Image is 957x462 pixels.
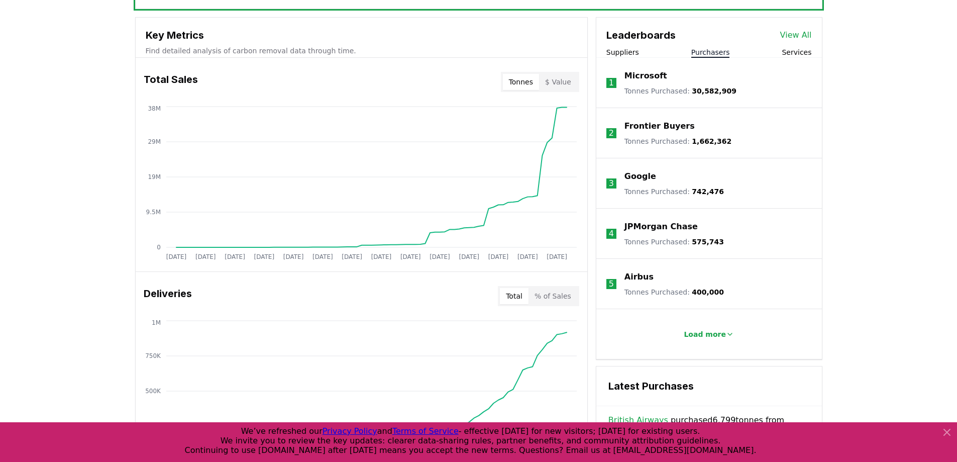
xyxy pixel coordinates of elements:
[283,253,303,260] tspan: [DATE]
[606,28,676,43] h3: Leaderboards
[676,324,742,344] button: Load more
[145,388,161,395] tspan: 500K
[152,319,161,326] tspan: 1M
[342,253,362,260] tspan: [DATE]
[780,29,812,41] a: View All
[608,414,668,426] a: British Airways
[624,136,731,146] p: Tonnes Purchased :
[517,253,538,260] tspan: [DATE]
[144,286,192,306] h3: Deliveries
[528,288,577,304] button: % of Sales
[539,74,577,90] button: $ Value
[624,221,698,233] a: JPMorgan Chase
[609,177,614,190] p: 3
[692,238,724,246] span: 575,743
[692,137,731,145] span: 1,662,362
[145,352,161,359] tspan: 750K
[146,209,160,216] tspan: 9.5M
[195,253,216,260] tspan: [DATE]
[624,86,736,96] p: Tonnes Purchased :
[254,253,274,260] tspan: [DATE]
[692,188,724,196] span: 742,476
[146,28,577,43] h3: Key Metrics
[146,46,577,56] p: Find detailed analysis of carbon removal data through time.
[624,287,724,297] p: Tonnes Purchased :
[609,77,614,89] p: 1
[624,271,654,283] a: Airbus
[609,127,614,139] p: 2
[371,253,391,260] tspan: [DATE]
[608,379,810,394] h3: Latest Purchases
[624,120,695,132] a: Frontier Buyers
[547,253,567,260] tspan: [DATE]
[624,187,724,197] p: Tonnes Purchased :
[166,253,186,260] tspan: [DATE]
[606,47,639,57] button: Suppliers
[400,253,420,260] tspan: [DATE]
[624,170,656,182] a: Google
[157,244,161,251] tspan: 0
[609,228,614,240] p: 4
[312,253,333,260] tspan: [DATE]
[459,253,479,260] tspan: [DATE]
[500,288,528,304] button: Total
[144,72,198,92] h3: Total Sales
[608,414,810,438] span: purchased 6,799 tonnes from
[782,47,811,57] button: Services
[692,87,736,95] span: 30,582,909
[691,47,730,57] button: Purchasers
[609,278,614,290] p: 5
[148,138,161,145] tspan: 29M
[225,253,245,260] tspan: [DATE]
[430,253,450,260] tspan: [DATE]
[692,288,724,296] span: 400,000
[503,74,539,90] button: Tonnes
[624,70,667,82] a: Microsoft
[148,105,161,112] tspan: 38M
[624,237,724,247] p: Tonnes Purchased :
[148,173,161,180] tspan: 19M
[488,253,508,260] tspan: [DATE]
[684,329,726,339] p: Load more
